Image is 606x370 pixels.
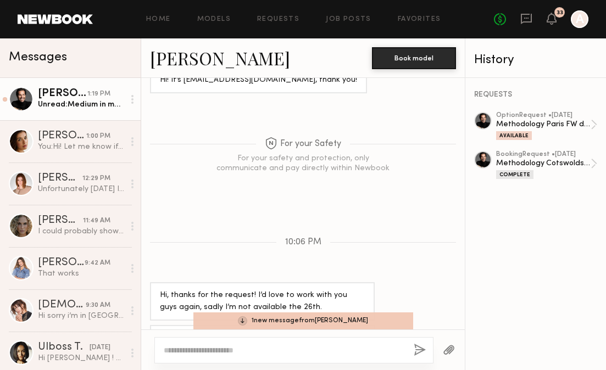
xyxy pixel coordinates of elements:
[38,353,124,363] div: Hi [PERSON_NAME] ! Sorry for delay , my work schedule got changed last week however I was able to...
[372,47,456,69] button: Book model
[496,112,591,119] div: option Request • [DATE]
[38,311,124,321] div: Hi sorry i’m in [GEOGRAPHIC_DATA] until the 28th. I would love to in the future.
[215,154,391,173] div: For your safety and protection, only communicate and pay directly within Newbook
[86,131,110,142] div: 1:00 PM
[372,53,456,62] a: Book model
[474,91,597,99] div: REQUESTS
[38,142,124,152] div: You: Hi! Let me know if I need to send this somewhere else! xx
[83,216,110,226] div: 11:49 AM
[85,258,110,268] div: 9:42 AM
[571,10,588,28] a: A
[38,88,87,99] div: [PERSON_NAME]
[326,16,371,23] a: Job Posts
[38,173,82,184] div: [PERSON_NAME]
[474,54,597,66] div: History
[38,342,90,353] div: Ulboss T.
[496,170,533,179] div: Complete
[38,215,83,226] div: [PERSON_NAME]
[265,137,341,151] span: For your Safety
[90,343,110,353] div: [DATE]
[38,268,124,279] div: That works
[38,226,124,237] div: I could probably show up to you, where would the location be?
[82,173,110,184] div: 12:29 PM
[193,312,413,329] div: 1 new message from [PERSON_NAME]
[9,51,67,64] span: Messages
[285,238,321,247] span: 10:06 PM
[87,89,110,99] div: 1:19 PM
[496,112,597,140] a: optionRequest •[DATE]Methodology Paris FW dropAvailable
[496,131,532,140] div: Available
[38,99,124,110] div: Unread: Medium in most everything, shirts, pants, etc.
[496,151,591,158] div: booking Request • [DATE]
[150,46,290,70] a: [PERSON_NAME]
[496,151,597,179] a: bookingRequest •[DATE]Methodology Cotswolds ShootComplete
[38,184,124,194] div: Unfortunately [DATE] I have another shoot is there another day available?
[38,300,86,311] div: [DEMOGRAPHIC_DATA][PERSON_NAME]
[257,16,299,23] a: Requests
[496,119,591,130] div: Methodology Paris FW drop
[557,10,563,16] div: 33
[160,289,365,315] div: Hi, thanks for the request! I’d love to work with you guys again, sadly I’m not available the 26th.
[398,16,441,23] a: Favorites
[197,16,231,23] a: Models
[146,16,171,23] a: Home
[86,300,110,311] div: 9:30 AM
[496,158,591,169] div: Methodology Cotswolds Shoot
[160,74,357,87] div: Hi! It’s [EMAIL_ADDRESS][DOMAIN_NAME], thank you!
[38,131,86,142] div: [PERSON_NAME]
[38,257,85,268] div: [PERSON_NAME]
